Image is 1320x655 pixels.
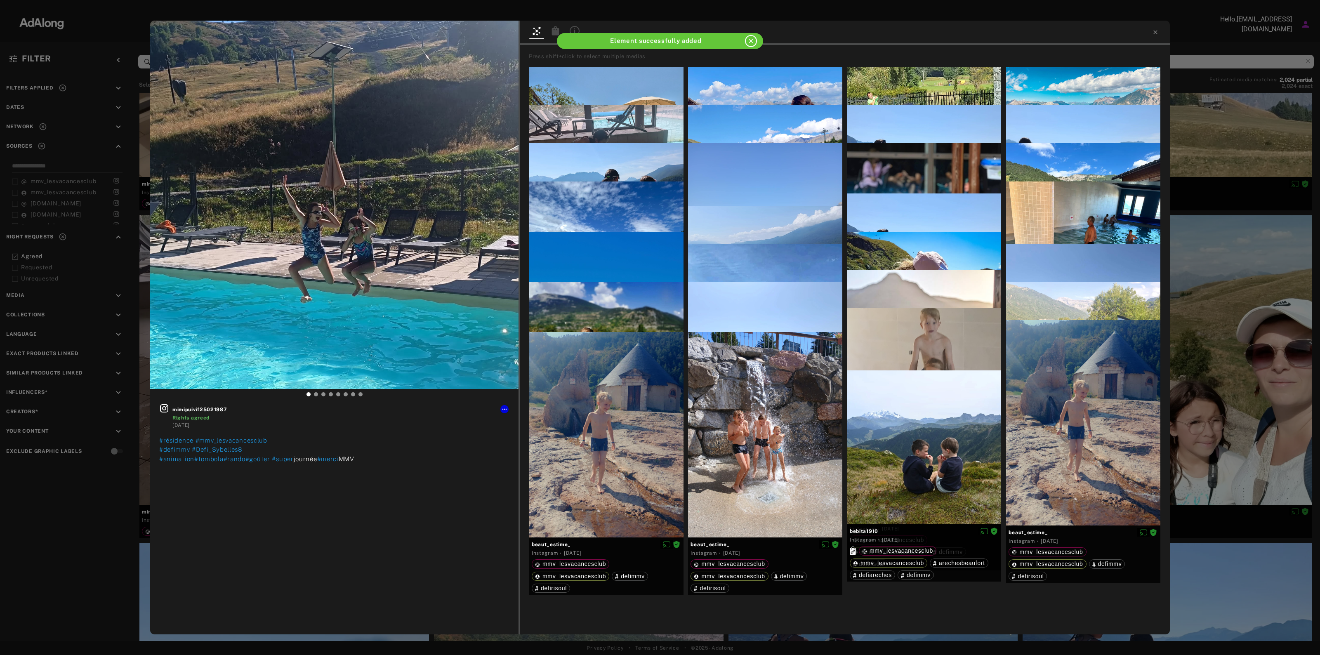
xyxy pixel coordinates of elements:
span: · [878,537,880,543]
span: Rights agreed [172,415,210,421]
div: defirisoul [694,585,726,591]
span: defimmv [780,573,804,580]
span: MMV [339,455,354,462]
span: defirisoul [700,585,726,591]
time: 2025-08-11T18:31:28.000Z [1041,538,1058,544]
span: #animation#tombola#rando#goûter [159,455,270,462]
iframe: Chat Widget [1279,615,1320,655]
span: defirisoul [1018,573,1044,580]
div: mmv_lesvacancesclub [694,561,765,567]
div: defiareches [853,572,892,578]
time: 2025-08-08T14:42:02.000Z [882,537,899,543]
div: defirisoul [1012,573,1044,579]
span: mimipuivif25021987 [172,406,509,413]
span: #defimmv [159,446,190,453]
div: mmv_lesvacancesclub [862,548,933,554]
span: arechesbeaufort [939,560,985,566]
span: mmv_lesvacancesclub [701,573,765,580]
span: #super [272,455,293,462]
span: defiareches [859,572,892,578]
button: Disable diffusion on this media [819,540,832,549]
div: Instagram [532,549,558,557]
span: defimmv [1098,561,1122,567]
span: mmv_lesvacancesclub [542,573,606,580]
button: Disable diffusion on this media [1137,528,1150,537]
time: 2025-08-11T18:31:28.000Z [723,550,740,556]
span: mmv_lesvacancesclub [542,561,606,567]
span: · [719,550,721,556]
span: mmv_lesvacancesclub [1019,549,1083,555]
span: defirisoul [541,585,567,591]
div: arechesbeaufort [933,560,985,566]
span: Rights agreed [832,541,839,547]
span: bebita1910 [850,528,999,535]
button: Disable diffusion on this media [978,527,990,535]
span: defimmv [621,573,645,580]
span: #merci [317,455,339,462]
img: INS_DN1T946Whfc_0 [150,21,519,389]
div: mmv_lesvacancesclub [694,573,765,579]
span: beaut_estime_ [532,541,681,548]
span: defimmv [907,572,931,578]
span: beaut_estime_ [1009,529,1158,536]
div: mmv_lesvacancesclub [535,573,606,579]
span: #mmv_lesvacancesclub [196,437,267,444]
span: · [1037,538,1039,544]
span: mmv_lesvacancesclub [870,547,933,554]
div: mmv_lesvacancesclub [535,561,606,567]
span: · [560,550,562,556]
span: Rights agreed [990,528,998,534]
div: Instagram [1009,537,1035,545]
div: Press shift+click to select multiple medias [529,52,1167,61]
span: journée [294,455,317,462]
span: mmv_lesvacancesclub [860,560,924,566]
time: 2025-08-26T21:17:02.000Z [172,422,190,428]
svg: Exact products linked [850,547,856,555]
div: mmv_lesvacancesclub [853,560,924,566]
span: #résidence [159,437,193,444]
div: mmv_lesvacancesclub [1012,549,1083,555]
div: Instagram [850,536,876,544]
div: Instagram [691,549,717,557]
div: defimmv [774,573,804,579]
span: Rights agreed [673,541,680,547]
div: defimmv [901,572,931,578]
span: #Defi_Sybelles8 [192,446,243,453]
span: beaut_estime_ [691,541,840,548]
div: Element successfully added [573,36,738,46]
div: defimmv [615,573,645,579]
span: Rights agreed [1150,529,1157,535]
div: Widget de chat [1279,615,1320,655]
span: mmv_lesvacancesclub [1019,561,1083,567]
div: mmv_lesvacancesclub [1012,561,1083,567]
button: Disable diffusion on this media [660,540,673,549]
i: close [747,38,754,45]
span: mmv_lesvacancesclub [701,561,765,567]
div: defirisoul [535,585,567,591]
time: 2025-08-11T18:31:28.000Z [564,550,581,556]
div: defimmv [1092,561,1122,567]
